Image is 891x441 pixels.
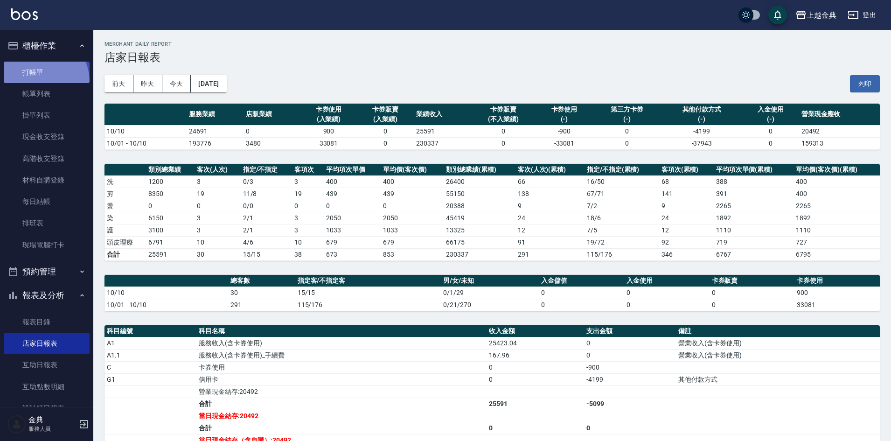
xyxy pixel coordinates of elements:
[515,236,585,248] td: 91
[624,287,710,299] td: 0
[104,337,196,349] td: A1
[714,212,794,224] td: 1892
[664,105,740,114] div: 其他付款方式
[381,164,444,176] th: 單均價(客次價)
[414,125,471,137] td: 25591
[444,248,515,260] td: 230337
[104,51,880,64] h3: 店家日報表
[104,349,196,361] td: A1.1
[357,125,414,137] td: 0
[146,212,195,224] td: 6150
[241,200,292,212] td: 0 / 0
[228,275,295,287] th: 總客數
[414,104,471,126] th: 業績收入
[28,425,76,433] p: 服務人員
[187,125,244,137] td: 24691
[794,224,880,236] td: 1110
[487,337,584,349] td: 25423.04
[7,415,26,434] img: Person
[714,236,794,248] td: 719
[324,200,381,212] td: 0
[104,104,880,150] table: a dense table
[292,188,324,200] td: 19
[381,200,444,212] td: 0
[444,175,515,188] td: 26400
[742,137,799,149] td: 0
[585,188,659,200] td: 67 / 71
[444,212,515,224] td: 45419
[195,236,241,248] td: 10
[659,212,714,224] td: 24
[539,299,624,311] td: 0
[515,212,585,224] td: 24
[4,234,90,256] a: 現場電腦打卡
[381,236,444,248] td: 679
[4,283,90,308] button: 報表及分析
[324,236,381,248] td: 679
[196,325,487,337] th: 科目名稱
[487,349,584,361] td: 167.96
[104,224,146,236] td: 護
[104,361,196,373] td: C
[595,114,659,124] div: (-)
[515,188,585,200] td: 138
[104,200,146,212] td: 燙
[714,188,794,200] td: 391
[794,236,880,248] td: 727
[357,137,414,149] td: 0
[195,248,241,260] td: 30
[794,200,880,212] td: 2265
[104,164,880,261] table: a dense table
[471,125,536,137] td: 0
[381,212,444,224] td: 2050
[714,175,794,188] td: 388
[487,325,584,337] th: 收入金額
[585,212,659,224] td: 18 / 6
[292,224,324,236] td: 3
[292,200,324,212] td: 0
[799,137,880,149] td: 159313
[28,415,76,425] h5: 金典
[676,337,880,349] td: 營業收入(含卡券使用)
[659,224,714,236] td: 12
[487,373,584,385] td: 0
[295,287,441,299] td: 15/15
[196,398,487,410] td: 合計
[473,114,534,124] div: (不入業績)
[4,34,90,58] button: 櫃檯作業
[104,287,228,299] td: 10/10
[745,105,797,114] div: 入金使用
[244,125,300,137] td: 0
[195,200,241,212] td: 0
[768,6,787,24] button: save
[794,248,880,260] td: 6795
[441,287,539,299] td: 0/1/29
[241,248,292,260] td: 15/15
[196,361,487,373] td: 卡券使用
[241,164,292,176] th: 指定/不指定
[196,385,487,398] td: 營業現金結存:20492
[714,164,794,176] th: 平均項次單價(累積)
[414,137,471,149] td: 230337
[536,125,593,137] td: -900
[584,337,676,349] td: 0
[324,164,381,176] th: 平均項次單價
[4,83,90,105] a: 帳單列表
[146,164,195,176] th: 類別總業績
[624,275,710,287] th: 入金使用
[146,248,195,260] td: 25591
[195,164,241,176] th: 客次(人次)
[292,175,324,188] td: 3
[584,361,676,373] td: -900
[381,175,444,188] td: 400
[584,422,676,434] td: 0
[444,188,515,200] td: 55150
[324,175,381,188] td: 400
[441,299,539,311] td: 0/21/270
[444,200,515,212] td: 20388
[295,275,441,287] th: 指定客/不指定客
[584,398,676,410] td: -5099
[195,188,241,200] td: 19
[659,164,714,176] th: 客項次(累積)
[714,224,794,236] td: 1110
